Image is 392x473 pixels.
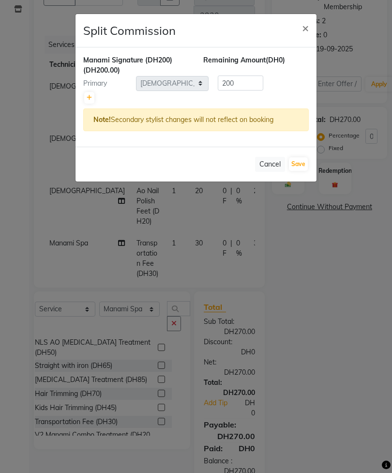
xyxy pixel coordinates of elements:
[76,78,136,89] div: Primary
[266,56,285,64] span: (DH0)
[302,20,309,35] span: ×
[83,22,176,39] h4: Split Commission
[203,56,266,64] span: Remaining Amount
[83,66,120,75] span: (DH200.00)
[83,56,172,64] span: Manami Signature (DH200)
[294,14,317,41] button: Close
[93,115,111,124] strong: Note!
[83,108,309,131] div: Secondary stylist changes will not reflect on booking
[289,157,308,171] button: Save
[255,157,285,172] button: Cancel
